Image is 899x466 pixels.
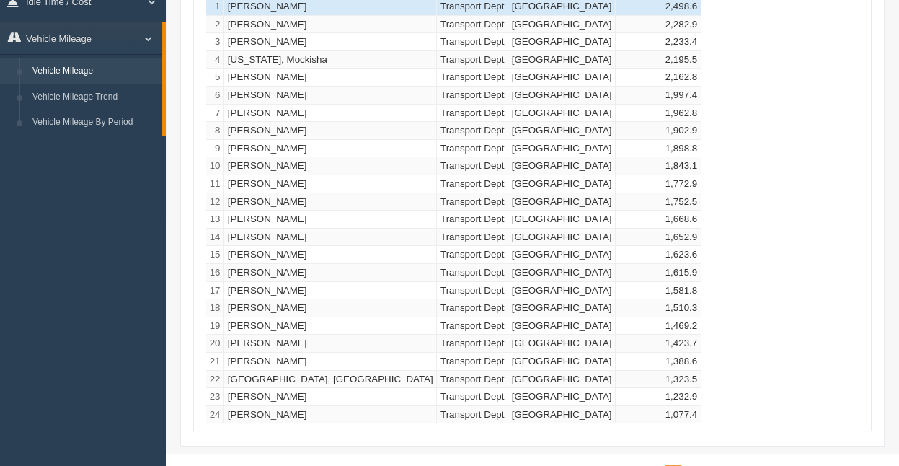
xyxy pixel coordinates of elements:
[508,353,616,371] td: [GEOGRAPHIC_DATA]
[616,317,701,335] td: 1,469.2
[508,51,616,69] td: [GEOGRAPHIC_DATA]
[437,353,508,371] td: Transport Dept
[206,229,224,247] td: 14
[206,122,224,140] td: 8
[508,140,616,158] td: [GEOGRAPHIC_DATA]
[224,157,437,175] td: [PERSON_NAME]
[616,122,701,140] td: 1,902.9
[437,388,508,406] td: Transport Dept
[616,229,701,247] td: 1,652.9
[224,335,437,353] td: [PERSON_NAME]
[616,406,701,424] td: 1,077.4
[224,246,437,264] td: [PERSON_NAME]
[206,371,224,389] td: 22
[508,299,616,317] td: [GEOGRAPHIC_DATA]
[437,16,508,34] td: Transport Dept
[224,175,437,193] td: [PERSON_NAME]
[616,87,701,105] td: 1,997.4
[26,84,162,110] a: Vehicle Mileage Trend
[616,140,701,158] td: 1,898.8
[224,317,437,335] td: [PERSON_NAME]
[206,87,224,105] td: 6
[616,353,701,371] td: 1,388.6
[206,69,224,87] td: 5
[437,211,508,229] td: Transport Dept
[508,229,616,247] td: [GEOGRAPHIC_DATA]
[224,105,437,123] td: [PERSON_NAME]
[508,33,616,51] td: [GEOGRAPHIC_DATA]
[224,140,437,158] td: [PERSON_NAME]
[224,33,437,51] td: [PERSON_NAME]
[437,229,508,247] td: Transport Dept
[437,317,508,335] td: Transport Dept
[437,282,508,300] td: Transport Dept
[26,58,162,84] a: Vehicle Mileage
[224,371,437,389] td: [GEOGRAPHIC_DATA], [GEOGRAPHIC_DATA]
[437,51,508,69] td: Transport Dept
[437,157,508,175] td: Transport Dept
[437,299,508,317] td: Transport Dept
[224,299,437,317] td: [PERSON_NAME]
[508,175,616,193] td: [GEOGRAPHIC_DATA]
[224,211,437,229] td: [PERSON_NAME]
[437,175,508,193] td: Transport Dept
[437,122,508,140] td: Transport Dept
[508,282,616,300] td: [GEOGRAPHIC_DATA]
[224,87,437,105] td: [PERSON_NAME]
[224,51,437,69] td: [US_STATE], Mockisha
[437,193,508,211] td: Transport Dept
[206,157,224,175] td: 10
[206,406,224,424] td: 24
[224,282,437,300] td: [PERSON_NAME]
[437,406,508,424] td: Transport Dept
[437,246,508,264] td: Transport Dept
[616,282,701,300] td: 1,581.8
[206,105,224,123] td: 7
[616,388,701,406] td: 1,232.9
[224,229,437,247] td: [PERSON_NAME]
[508,16,616,34] td: [GEOGRAPHIC_DATA]
[206,51,224,69] td: 4
[437,335,508,353] td: Transport Dept
[206,175,224,193] td: 11
[206,16,224,34] td: 2
[616,175,701,193] td: 1,772.9
[616,33,701,51] td: 2,233.4
[437,69,508,87] td: Transport Dept
[224,193,437,211] td: [PERSON_NAME]
[224,406,437,424] td: [PERSON_NAME]
[437,105,508,123] td: Transport Dept
[616,193,701,211] td: 1,752.5
[206,246,224,264] td: 15
[508,211,616,229] td: [GEOGRAPHIC_DATA]
[224,388,437,406] td: [PERSON_NAME]
[437,87,508,105] td: Transport Dept
[616,371,701,389] td: 1,323.5
[206,211,224,229] td: 13
[206,335,224,353] td: 20
[206,388,224,406] td: 23
[206,299,224,317] td: 18
[616,335,701,353] td: 1,423.7
[206,264,224,282] td: 16
[206,140,224,158] td: 9
[616,51,701,69] td: 2,195.5
[508,87,616,105] td: [GEOGRAPHIC_DATA]
[224,264,437,282] td: [PERSON_NAME]
[508,69,616,87] td: [GEOGRAPHIC_DATA]
[616,264,701,282] td: 1,615.9
[508,371,616,389] td: [GEOGRAPHIC_DATA]
[616,246,701,264] td: 1,623.6
[508,388,616,406] td: [GEOGRAPHIC_DATA]
[508,317,616,335] td: [GEOGRAPHIC_DATA]
[616,299,701,317] td: 1,510.3
[206,353,224,371] td: 21
[508,157,616,175] td: [GEOGRAPHIC_DATA]
[206,282,224,300] td: 17
[508,193,616,211] td: [GEOGRAPHIC_DATA]
[206,317,224,335] td: 19
[224,353,437,371] td: [PERSON_NAME]
[206,33,224,51] td: 3
[437,140,508,158] td: Transport Dept
[224,69,437,87] td: [PERSON_NAME]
